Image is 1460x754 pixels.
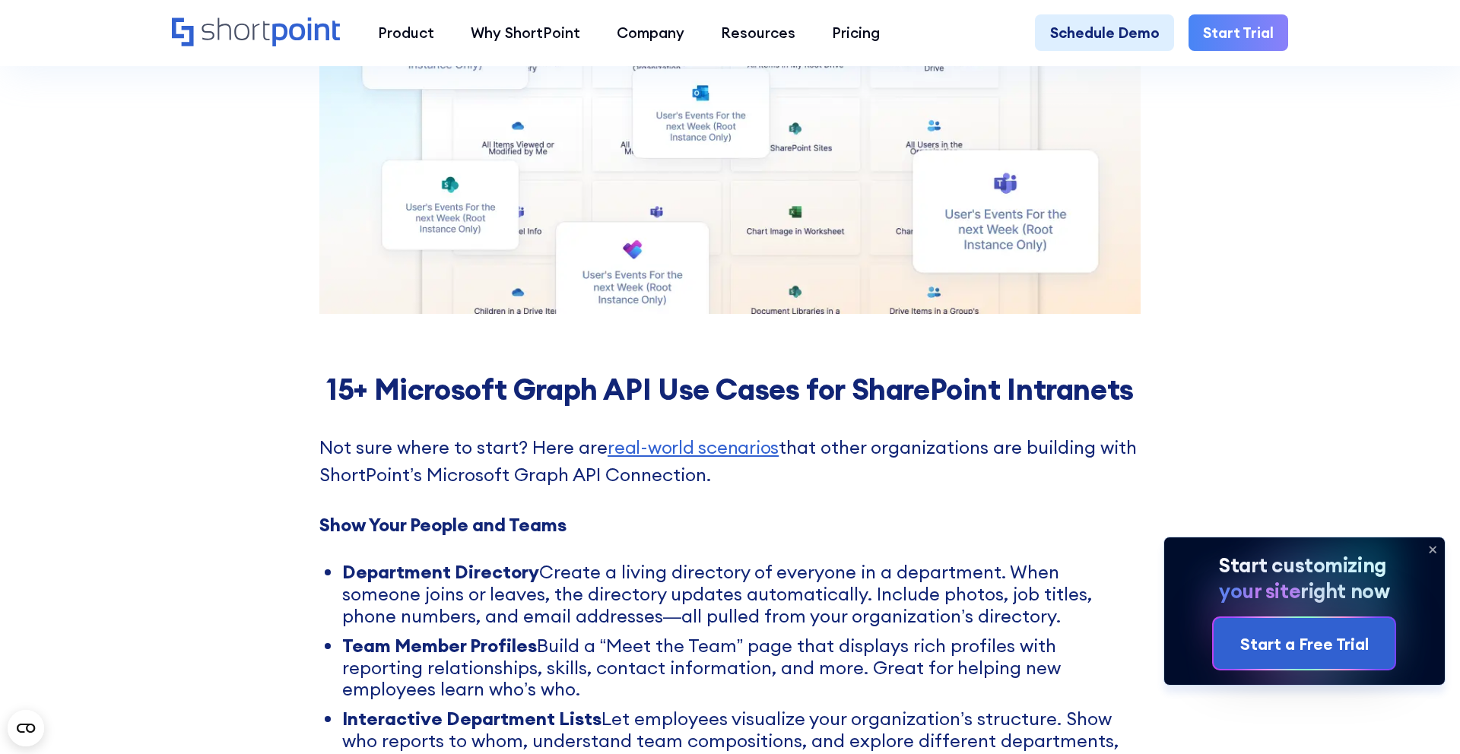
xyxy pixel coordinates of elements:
a: Schedule Demo [1035,14,1173,51]
li: Build a “Meet the Team” page that displays rich profiles with reporting relationships, skills, co... [342,635,1141,700]
div: Pricing [832,22,880,44]
div: ‍ [319,515,1141,552]
a: Start Trial [1189,14,1288,51]
strong: 15+ Microsoft Graph API Use Cases for SharePoint Intranets [326,371,1134,407]
strong: Team Member Profiles [342,634,537,657]
button: Open CMP widget [8,710,44,746]
div: Product [378,22,434,44]
p: Not sure where to start? Here are that other organizations are building with ShortPoint’s Microso... [319,433,1141,515]
a: Pricing [814,14,898,51]
strong: Department Directory [342,560,539,583]
a: Start a Free Trial [1214,618,1395,669]
li: Create a living directory of everyone in a department. When someone joins or leaves, the director... [342,561,1141,626]
a: Resources [703,14,814,51]
a: Why ShortPoint [452,14,598,51]
a: Company [598,14,703,51]
div: Resources [721,22,795,44]
a: Product [360,14,452,51]
strong: Show Your People and Teams ‍ [319,513,567,536]
a: Home [172,17,341,49]
div: Why ShortPoint [471,22,580,44]
a: real-world scenarios [608,436,779,458]
strong: Interactive Department Lists [342,707,601,730]
div: Start a Free Trial [1240,632,1369,656]
div: Company [617,22,684,44]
